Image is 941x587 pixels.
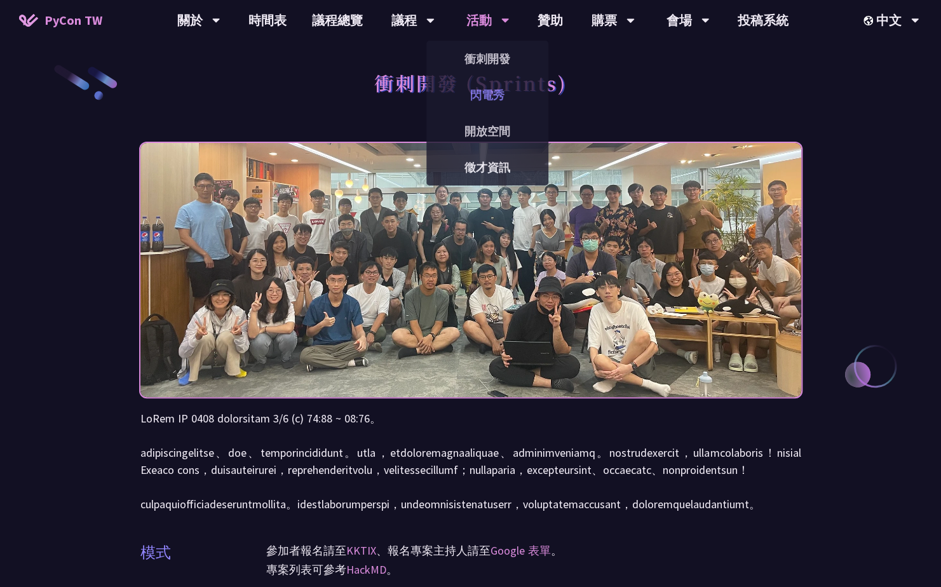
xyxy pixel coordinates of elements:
img: Photo of PyCon Taiwan Sprints [140,109,801,431]
a: 開放空間 [426,116,548,146]
a: Google 表單 [491,543,551,558]
img: Locale Icon [863,16,876,25]
a: PyCon TW [6,4,115,36]
h1: 衝刺開發 (Sprints) [374,64,567,102]
p: 專案列表可參考 。 [266,560,801,579]
p: LoRem IP 0408 dolorsitam 3/6 (c) 74:88 ~ 08:76。 adipiscingelitse、doe、temporincididunt。utla，etdolo... [140,410,801,513]
p: 模式 [140,541,171,564]
a: KKTIX [346,543,376,558]
p: 參加者報名請至 、報名專案主持人請至 。 [266,541,801,560]
a: 徵才資訊 [426,152,548,182]
span: PyCon TW [44,11,102,30]
a: 衝刺開發 [426,44,548,74]
img: Home icon of PyCon TW 2025 [19,14,38,27]
a: HackMD [346,562,386,577]
a: 閃電秀 [426,80,548,110]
